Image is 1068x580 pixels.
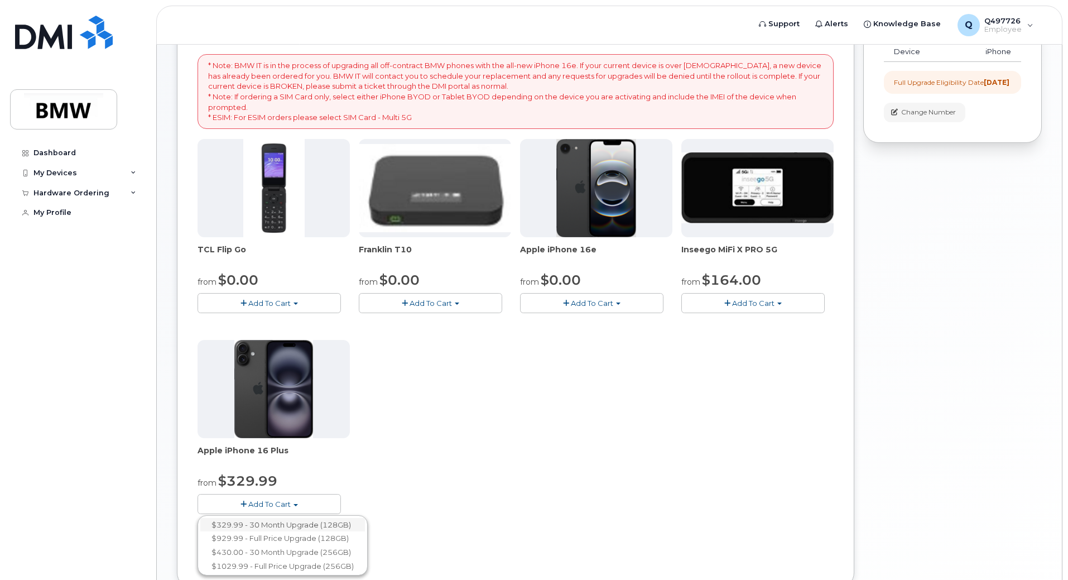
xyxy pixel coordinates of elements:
td: iPhone [949,42,1021,62]
img: iphone_16_plus.png [234,340,313,438]
button: Add To Cart [359,293,502,313]
td: Device [884,42,949,62]
span: $164.00 [702,272,761,288]
div: Inseego MiFi X PRO 5G [681,244,834,266]
div: Apple iPhone 16e [520,244,672,266]
a: $929.99 - Full Price Upgrade (128GB) [200,531,365,545]
small: from [681,277,700,287]
iframe: Messenger Launcher [1019,531,1060,572]
small: from [520,277,539,287]
div: Q497726 [950,14,1041,36]
span: $0.00 [541,272,581,288]
img: iphone16e.png [556,139,637,237]
span: $0.00 [379,272,420,288]
span: Knowledge Base [873,18,941,30]
img: t10.jpg [359,144,511,232]
small: from [198,277,217,287]
span: Add To Cart [571,299,613,308]
button: Add To Cart [198,293,341,313]
img: cut_small_inseego_5G.jpg [681,152,834,224]
div: Apple iPhone 16 Plus [198,445,350,467]
button: Add To Cart [681,293,825,313]
span: $0.00 [218,272,258,288]
span: Employee [984,25,1022,34]
strong: [DATE] [984,78,1009,87]
div: Full Upgrade Eligibility Date [894,78,1009,87]
span: $329.99 [218,473,277,489]
span: Add To Cart [248,299,291,308]
span: Q497726 [984,16,1022,25]
span: Alerts [825,18,848,30]
span: Add To Cart [248,500,291,509]
button: Add To Cart [520,293,663,313]
span: Support [768,18,800,30]
small: from [359,277,378,287]
span: Add To Cart [410,299,452,308]
a: Knowledge Base [856,13,949,35]
a: Support [751,13,807,35]
span: Add To Cart [732,299,774,308]
img: TCL_FLIP_MODE.jpg [243,139,305,237]
div: TCL Flip Go [198,244,350,266]
div: Franklin T10 [359,244,511,266]
a: $329.99 - 30 Month Upgrade (128GB) [200,518,365,532]
a: Alerts [807,13,856,35]
button: Change Number [884,103,965,122]
p: * Note: BMW IT is in the process of upgrading all off-contract BMW phones with the all-new iPhone... [208,60,823,122]
small: from [198,478,217,488]
a: $1029.99 - Full Price Upgrade (256GB) [200,559,365,573]
span: Change Number [901,107,956,117]
span: Q [965,18,973,32]
button: Add To Cart [198,494,341,514]
a: $430.00 - 30 Month Upgrade (256GB) [200,545,365,559]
